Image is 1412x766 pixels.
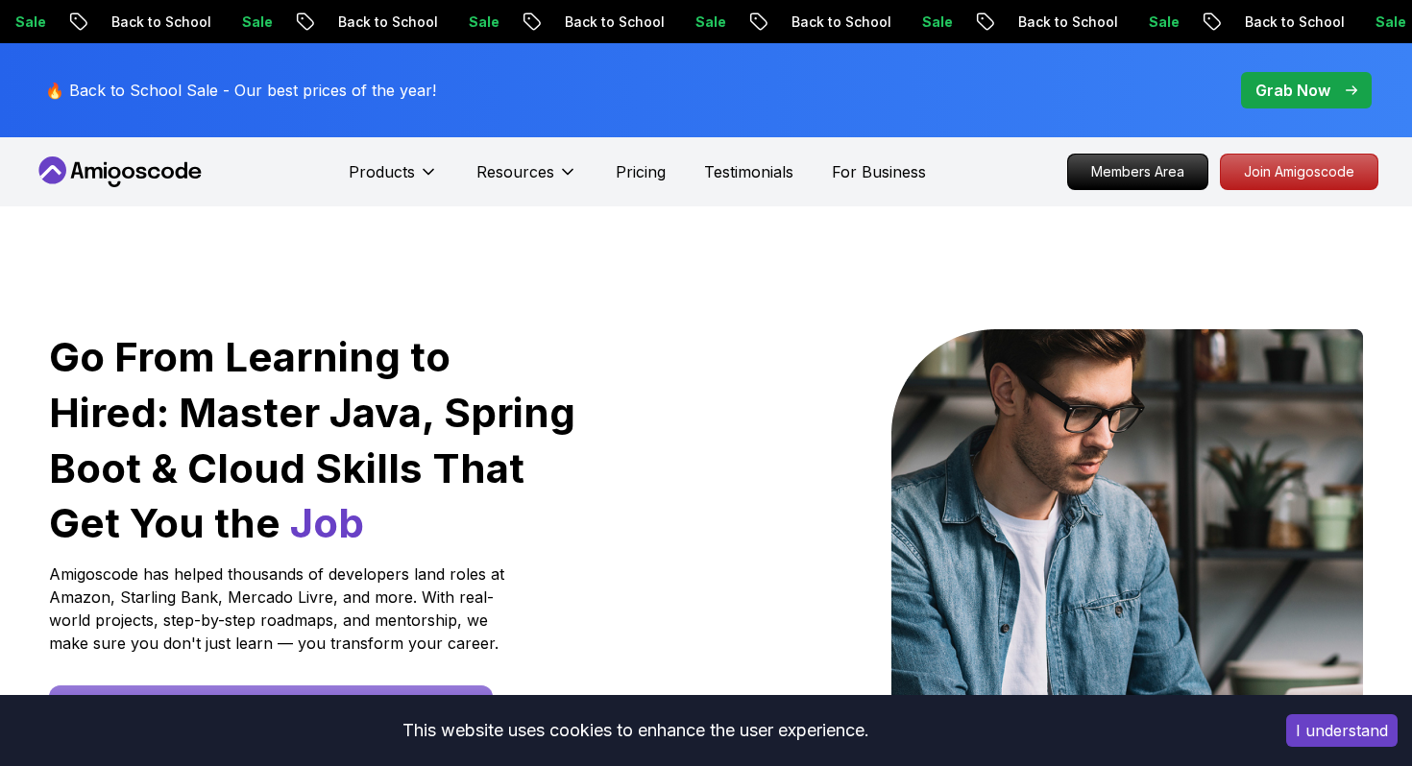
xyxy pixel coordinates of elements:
[448,12,509,32] p: Sale
[49,563,510,655] p: Amigoscode has helped thousands of developers land roles at Amazon, Starling Bank, Mercado Livre,...
[544,12,674,32] p: Back to School
[1128,12,1189,32] p: Sale
[674,12,736,32] p: Sale
[704,160,793,183] a: Testimonials
[901,12,962,32] p: Sale
[90,12,221,32] p: Back to School
[616,160,666,183] a: Pricing
[45,79,436,102] p: 🔥 Back to School Sale - Our best prices of the year!
[476,160,577,199] button: Resources
[476,160,554,183] p: Resources
[49,329,578,551] h1: Go From Learning to Hired: Master Java, Spring Boot & Cloud Skills That Get You the
[349,160,438,199] button: Products
[1255,79,1330,102] p: Grab Now
[1221,155,1377,189] p: Join Amigoscode
[1068,155,1207,189] p: Members Area
[1286,714,1398,747] button: Accept cookies
[221,12,282,32] p: Sale
[49,685,493,731] a: Start Free [DATE] - Build Your First Project This Week
[1224,12,1354,32] p: Back to School
[770,12,901,32] p: Back to School
[290,498,364,547] span: Job
[349,160,415,183] p: Products
[997,12,1128,32] p: Back to School
[1220,154,1378,190] a: Join Amigoscode
[1067,154,1208,190] a: Members Area
[317,12,448,32] p: Back to School
[14,709,1257,752] div: This website uses cookies to enhance the user experience.
[832,160,926,183] a: For Business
